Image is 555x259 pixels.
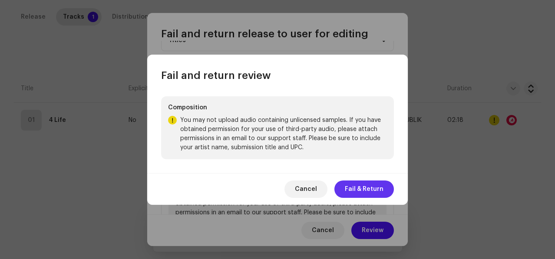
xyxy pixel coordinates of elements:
[180,116,387,152] p: You may not upload audio containing unlicensed samples. If you have obtained permission for your ...
[334,180,394,198] button: Fail & Return
[161,69,271,82] span: Fail and return review
[295,180,317,198] span: Cancel
[284,180,327,198] button: Cancel
[345,180,383,198] span: Fail & Return
[168,103,387,112] p: Composition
